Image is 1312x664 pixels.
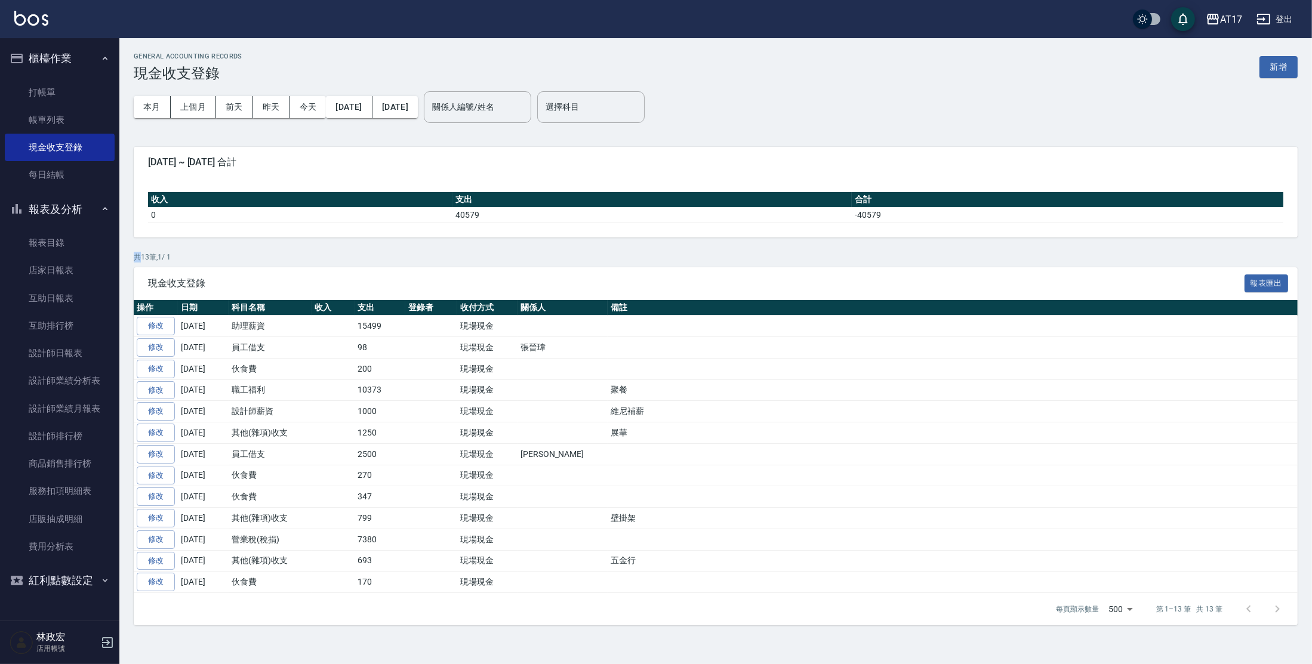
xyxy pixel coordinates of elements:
[1259,56,1298,78] button: 新增
[5,106,115,134] a: 帳單列表
[608,550,1298,572] td: 五金行
[452,192,852,208] th: 支出
[178,401,229,422] td: [DATE]
[405,300,457,316] th: 登錄者
[229,379,312,401] td: 職工福利
[137,381,175,400] a: 修改
[457,443,518,465] td: 現場現金
[1056,604,1099,614] p: 每頁顯示數量
[355,529,406,550] td: 7380
[148,207,452,223] td: 0
[148,156,1283,168] span: [DATE] ~ [DATE] 合計
[229,508,312,529] td: 其他(雜項)收支
[457,316,518,337] td: 現場現金
[355,358,406,379] td: 200
[5,533,115,560] a: 費用分析表
[178,316,229,337] td: [DATE]
[1104,593,1137,625] div: 500
[355,465,406,486] td: 270
[5,285,115,312] a: 互助日報表
[36,643,97,654] p: 店用帳號
[5,339,115,367] a: 設計師日報表
[229,337,312,359] td: 員工借支
[852,192,1283,208] th: 合計
[1220,12,1242,27] div: AT17
[457,300,518,316] th: 收付方式
[137,424,175,442] a: 修改
[5,395,115,422] a: 設計師業績月報表
[10,631,33,654] img: Person
[457,379,518,401] td: 現場現金
[452,207,852,223] td: 40579
[229,316,312,337] td: 助理薪資
[608,401,1298,422] td: 維尼補薪
[134,65,242,82] h3: 現金收支登錄
[290,96,327,118] button: 今天
[5,161,115,189] a: 每日結帳
[355,422,406,444] td: 1250
[457,337,518,359] td: 現場現金
[229,572,312,593] td: 伙食費
[229,529,312,550] td: 營業稅(稅捐)
[229,486,312,508] td: 伙食費
[137,338,175,357] a: 修改
[5,505,115,533] a: 店販抽成明細
[1259,61,1298,72] a: 新增
[608,379,1298,401] td: 聚餐
[178,508,229,529] td: [DATE]
[229,401,312,422] td: 設計師薪資
[355,572,406,593] td: 170
[178,550,229,572] td: [DATE]
[137,402,175,421] a: 修改
[1171,7,1195,31] button: save
[355,300,406,316] th: 支出
[137,317,175,335] a: 修改
[5,229,115,257] a: 報表目錄
[137,552,175,570] a: 修改
[1245,274,1289,293] button: 報表匯出
[1156,604,1222,614] p: 第 1–13 筆 共 13 筆
[178,443,229,465] td: [DATE]
[355,508,406,529] td: 799
[229,422,312,444] td: 其他(雜項)收支
[178,572,229,593] td: [DATE]
[457,422,518,444] td: 現場現金
[178,465,229,486] td: [DATE]
[178,422,229,444] td: [DATE]
[608,422,1298,444] td: 展華
[457,508,518,529] td: 現場現金
[5,134,115,161] a: 現金收支登錄
[457,529,518,550] td: 現場現金
[171,96,216,118] button: 上個月
[178,337,229,359] td: [DATE]
[457,550,518,572] td: 現場現金
[253,96,290,118] button: 昨天
[229,443,312,465] td: 員工借支
[178,300,229,316] th: 日期
[178,379,229,401] td: [DATE]
[5,367,115,394] a: 設計師業績分析表
[326,96,372,118] button: [DATE]
[457,486,518,508] td: 現場現金
[5,257,115,284] a: 店家日報表
[229,358,312,379] td: 伙食費
[137,487,175,506] a: 修改
[852,207,1283,223] td: -40579
[137,445,175,464] a: 修改
[355,486,406,508] td: 347
[137,509,175,527] a: 修改
[5,422,115,450] a: 設計師排行榜
[178,358,229,379] td: [DATE]
[178,486,229,508] td: [DATE]
[134,96,171,118] button: 本月
[1252,8,1298,30] button: 登出
[137,360,175,378] a: 修改
[137,467,175,485] a: 修改
[134,52,242,60] h2: GENERAL ACCOUNTING RECORDS
[608,508,1298,529] td: 壁掛架
[178,529,229,550] td: [DATE]
[36,631,97,643] h5: 林政宏
[137,573,175,591] a: 修改
[518,443,608,465] td: [PERSON_NAME]
[229,550,312,572] td: 其他(雜項)收支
